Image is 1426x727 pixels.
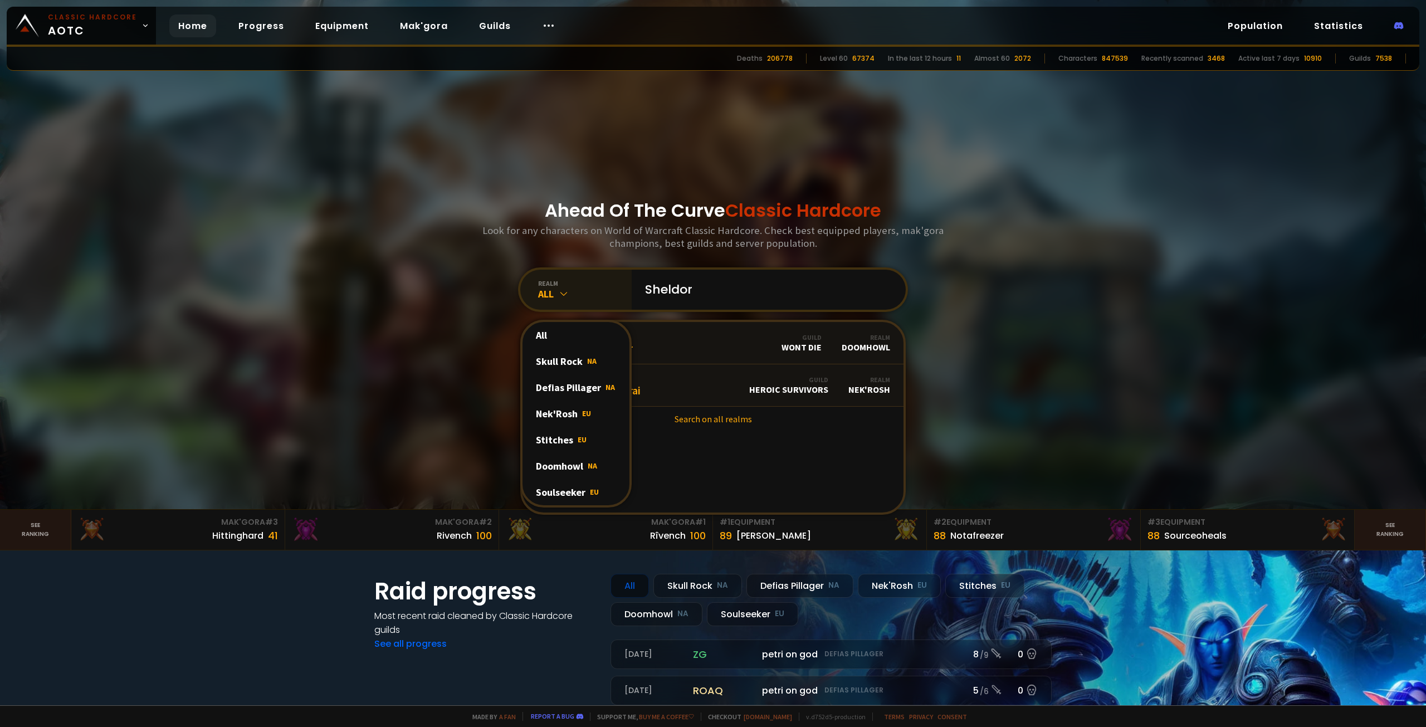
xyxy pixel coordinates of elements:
div: 67374 [852,53,875,64]
a: [DOMAIN_NAME] [744,713,792,721]
a: Mak'Gora#3Hittinghard41 [71,510,285,550]
div: 41 [268,528,278,543]
span: # 3 [1147,516,1160,528]
div: Stitches [522,427,629,453]
span: # 3 [265,516,278,528]
div: Defias Pillager [522,374,629,401]
div: Sourceoheals [1164,529,1227,543]
span: Checkout [701,713,792,721]
a: #3Equipment88Sourceoheals [1141,510,1355,550]
span: NA [588,461,597,471]
div: Mak'Gora [292,516,492,528]
span: Classic Hardcore [725,198,881,223]
div: Level 60 [820,53,848,64]
div: Nek'Rosh [522,401,629,427]
span: # 2 [479,516,492,528]
a: Mak'Gora#2Rivench100 [285,510,499,550]
small: EU [775,608,784,619]
div: Rivench [437,529,472,543]
div: Nek'Rosh [858,574,941,598]
h3: Look for any characters on World of Warcraft Classic Hardcore. Check best equipped players, mak'g... [478,224,948,250]
div: Equipment [720,516,920,528]
div: All [611,574,649,598]
a: a fan [499,713,516,721]
div: 206778 [767,53,793,64]
a: Privacy [909,713,933,721]
a: Statistics [1305,14,1372,37]
div: Realm [848,375,890,384]
div: Almost 60 [974,53,1010,64]
div: Deaths [737,53,763,64]
small: NA [677,608,688,619]
div: 10910 [1304,53,1322,64]
div: 2072 [1014,53,1031,64]
span: NA [587,356,597,366]
a: [DATE]roaqpetri on godDefias Pillager5 /60 [611,676,1052,705]
small: NA [828,580,839,591]
div: Rîvench [650,529,686,543]
span: EU [582,408,591,418]
span: EU [590,487,599,497]
div: 88 [934,528,946,543]
div: realm [538,279,632,287]
div: 88 [1147,528,1160,543]
div: Equipment [1147,516,1347,528]
a: #2Equipment88Notafreezer [927,510,1141,550]
div: Hittinghard [212,529,263,543]
div: Notafreezer [950,529,1004,543]
div: All [538,287,632,300]
a: Search on all realms [522,407,904,431]
div: Guild [749,375,828,384]
div: Characters [1058,53,1097,64]
a: Mak'Gora#1Rîvench100 [499,510,713,550]
h4: Most recent raid cleaned by Classic Hardcore guilds [374,609,597,637]
a: #1Equipment89[PERSON_NAME] [713,510,927,550]
div: Recently scanned [1141,53,1203,64]
a: Level19SheldoraiGuildHeroic SurvivorsRealmNek'Rosh [522,364,904,407]
div: Guilds [1349,53,1371,64]
h1: Raid progress [374,574,597,609]
div: Soulseeker [707,602,798,626]
div: Mak'Gora [506,516,706,528]
div: Stitches [945,574,1024,598]
div: Equipment [934,516,1134,528]
div: 3468 [1208,53,1225,64]
div: Skull Rock [522,348,629,374]
a: Progress [229,14,293,37]
div: Heroic Survivors [749,375,828,395]
a: Classic HardcoreAOTC [7,7,156,45]
div: 100 [690,528,706,543]
div: 100 [476,528,492,543]
small: EU [917,580,927,591]
div: 847539 [1102,53,1128,64]
div: [PERSON_NAME] [736,529,811,543]
a: Seeranking [1355,510,1426,550]
h1: Ahead Of The Curve [545,197,881,224]
span: Made by [466,713,516,721]
div: 11 [956,53,961,64]
span: NA [605,382,615,392]
div: Nek'Rosh [848,375,890,395]
div: Realm [842,333,890,341]
a: Mak'gora [391,14,457,37]
a: See all progress [374,637,447,650]
div: Doomhowl [611,602,702,626]
div: Doomhowl [522,453,629,479]
input: Search a character... [638,270,892,310]
a: Level10SheldorGuildWont DieRealmDoomhowl [522,322,904,364]
a: Guilds [470,14,520,37]
a: Consent [937,713,967,721]
span: EU [578,435,587,445]
div: Soulseeker [522,479,629,505]
a: Report a bug [531,712,574,720]
div: Wont Die [782,333,822,353]
span: AOTC [48,12,137,39]
small: Classic Hardcore [48,12,137,22]
div: Doomhowl [842,333,890,353]
a: [DATE]zgpetri on godDefias Pillager8 /90 [611,640,1052,669]
div: 7538 [1375,53,1392,64]
a: Terms [884,713,905,721]
span: # 1 [695,516,706,528]
span: # 1 [720,516,730,528]
div: Defias Pillager [746,574,853,598]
